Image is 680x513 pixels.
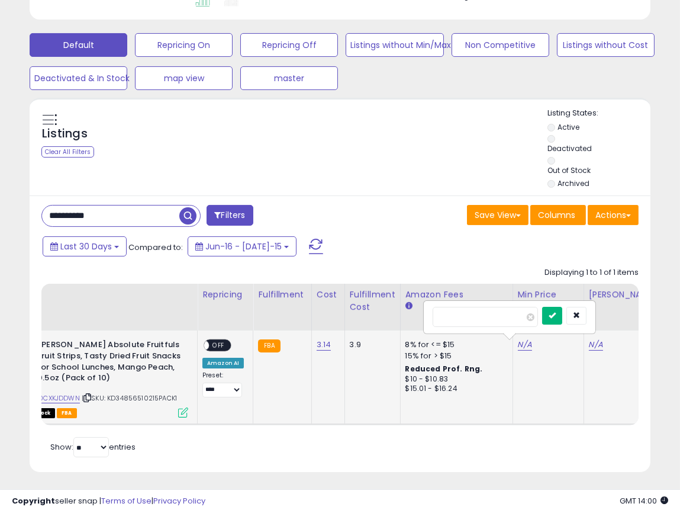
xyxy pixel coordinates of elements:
[557,33,655,57] button: Listings without Cost
[547,165,591,175] label: Out of Stock
[467,205,528,225] button: Save View
[30,66,127,90] button: Deactivated & In Stock
[258,288,306,301] div: Fulfillment
[620,495,668,506] span: 2025-08-15 14:00 GMT
[317,339,331,351] a: 3.14
[346,33,443,57] button: Listings without Min/Max
[405,301,412,312] small: Amazon Fees.
[101,495,152,506] a: Terms of Use
[405,384,504,394] div: $15.01 - $16.24
[30,33,127,57] button: Default
[202,371,244,398] div: Preset:
[547,143,592,153] label: Deactivated
[405,374,504,384] div: $10 - $10.83
[588,205,639,225] button: Actions
[128,242,183,253] span: Compared to:
[557,122,579,132] label: Active
[42,126,88,142] h5: Listings
[37,339,181,386] b: [PERSON_NAME] Absolute Fruitfuls Fruit Strips, Tasty Dried Fruit Snacks for School Lunches, Mango...
[43,236,127,256] button: Last 30 Days
[240,33,338,57] button: Repricing Off
[405,288,508,301] div: Amazon Fees
[452,33,549,57] button: Non Competitive
[12,495,55,506] strong: Copyright
[518,339,532,351] a: N/A
[82,393,177,403] span: | SKU: KD34856510215PACK1
[12,496,205,507] div: seller snap | |
[50,441,136,453] span: Show: entries
[557,178,589,188] label: Archived
[202,358,244,368] div: Amazon AI
[205,241,282,252] span: Jun-16 - [DATE]-15
[188,236,297,256] button: Jun-16 - [DATE]-15
[60,241,112,252] span: Last 30 Days
[209,341,228,351] span: OFF
[547,108,650,119] p: Listing States:
[518,288,579,301] div: Min Price
[135,33,233,57] button: Repricing On
[544,267,639,278] div: Displaying 1 to 1 of 1 items
[350,339,391,350] div: 3.9
[530,205,586,225] button: Columns
[405,351,504,361] div: 15% for > $15
[405,339,504,350] div: 8% for <= $15
[350,288,395,313] div: Fulfillment Cost
[135,66,233,90] button: map view
[258,339,280,352] small: FBA
[240,66,338,90] button: master
[589,339,603,351] a: N/A
[538,209,575,221] span: Columns
[41,146,94,158] div: Clear All Filters
[153,495,205,506] a: Privacy Policy
[405,364,483,374] b: Reduced Prof. Rng.
[202,288,248,301] div: Repricing
[207,205,253,226] button: Filters
[35,393,80,403] a: B0CXKJDDWN
[317,288,340,301] div: Cost
[57,408,77,418] span: FBA
[589,288,659,301] div: [PERSON_NAME]
[8,288,192,301] div: Title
